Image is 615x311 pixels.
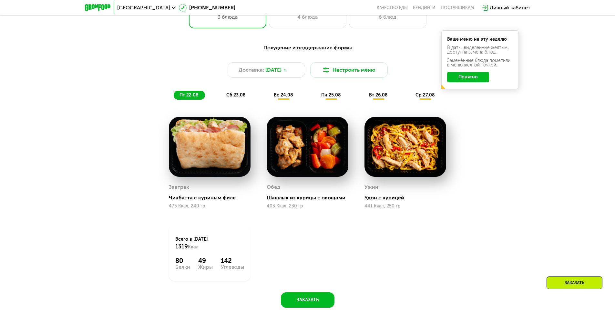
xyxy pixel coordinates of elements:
[447,37,513,42] div: Ваше меню на эту неделю
[447,45,513,55] div: В даты, выделенные желтым, доступна замена блюд.
[265,66,282,74] span: [DATE]
[196,13,260,21] div: 3 блюда
[169,195,256,201] div: Чиабатта с куриным филе
[169,182,189,192] div: Завтрак
[415,92,435,98] span: ср 27.08
[267,182,280,192] div: Обед
[377,5,408,10] a: Качество еды
[117,44,499,52] div: Похудение и поддержание формы
[276,13,340,21] div: 4 блюда
[447,72,489,82] button: Понятно
[117,5,170,10] span: [GEOGRAPHIC_DATA]
[179,4,235,12] a: [PHONE_NUMBER]
[221,257,244,265] div: 142
[364,182,378,192] div: Ужин
[267,204,348,209] div: 403 Ккал, 230 гр
[447,58,513,67] div: Заменённые блюда пометили в меню жёлтой точкой.
[267,195,354,201] div: Шашлык из курицы с овощами
[547,276,602,289] div: Заказать
[369,92,388,98] span: вт 26.08
[226,92,246,98] span: сб 23.08
[321,92,341,98] span: пн 25.08
[188,244,199,250] span: Ккал
[179,92,199,98] span: пт 22.08
[356,13,420,21] div: 6 блюд
[221,265,244,270] div: Углеводы
[175,236,244,250] div: Всего в [DATE]
[198,265,213,270] div: Жиры
[490,4,530,12] div: Личный кабинет
[175,265,190,270] div: Белки
[310,62,388,78] button: Настроить меню
[441,5,474,10] div: поставщикам
[364,195,451,201] div: Удон с курицей
[281,292,334,308] button: Заказать
[198,257,213,265] div: 49
[175,257,190,265] div: 80
[239,66,264,74] span: Доставка:
[274,92,293,98] span: вс 24.08
[413,5,436,10] a: Вендинги
[169,204,251,209] div: 475 Ккал, 240 гр
[364,204,446,209] div: 441 Ккал, 250 гр
[175,243,188,250] span: 1319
